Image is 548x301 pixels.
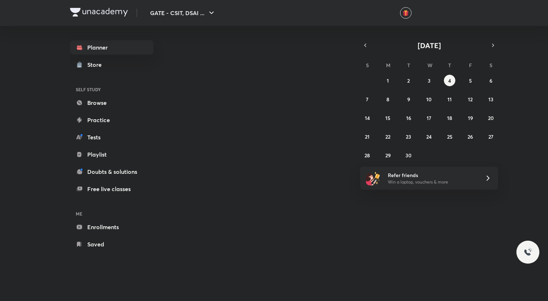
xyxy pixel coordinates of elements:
[465,112,476,124] button: September 19, 2025
[403,10,409,16] img: avatar
[444,112,455,124] button: September 18, 2025
[70,40,153,55] a: Planner
[444,75,455,86] button: September 4, 2025
[382,149,394,161] button: September 29, 2025
[406,115,411,121] abbr: September 16, 2025
[469,77,472,84] abbr: September 5, 2025
[362,93,373,105] button: September 7, 2025
[403,75,414,86] button: September 2, 2025
[426,133,432,140] abbr: September 24, 2025
[366,96,368,103] abbr: September 7, 2025
[362,149,373,161] button: September 28, 2025
[489,62,492,69] abbr: Saturday
[428,77,431,84] abbr: September 3, 2025
[485,75,497,86] button: September 6, 2025
[423,93,435,105] button: September 10, 2025
[403,131,414,142] button: September 23, 2025
[386,96,389,103] abbr: September 8, 2025
[362,112,373,124] button: September 14, 2025
[366,171,380,185] img: referral
[468,133,473,140] abbr: September 26, 2025
[405,152,412,159] abbr: September 30, 2025
[70,182,153,196] a: Free live classes
[70,208,153,220] h6: ME
[387,77,389,84] abbr: September 1, 2025
[70,165,153,179] a: Doubts & solutions
[407,77,410,84] abbr: September 2, 2025
[444,93,455,105] button: September 11, 2025
[468,115,473,121] abbr: September 19, 2025
[388,179,476,185] p: Win a laptop, vouchers & more
[87,60,106,69] div: Store
[465,93,476,105] button: September 12, 2025
[407,62,410,69] abbr: Tuesday
[70,113,153,127] a: Practice
[400,7,412,19] button: avatar
[388,171,476,179] h6: Refer friends
[403,112,414,124] button: September 16, 2025
[423,112,435,124] button: September 17, 2025
[426,96,432,103] abbr: September 10, 2025
[403,149,414,161] button: September 30, 2025
[382,93,394,105] button: September 8, 2025
[385,115,390,121] abbr: September 15, 2025
[468,96,473,103] abbr: September 12, 2025
[465,75,476,86] button: September 5, 2025
[444,131,455,142] button: September 25, 2025
[382,112,394,124] button: September 15, 2025
[365,133,370,140] abbr: September 21, 2025
[469,62,472,69] abbr: Friday
[406,133,411,140] abbr: September 23, 2025
[70,147,153,162] a: Playlist
[485,131,497,142] button: September 27, 2025
[370,40,488,50] button: [DATE]
[70,237,153,251] a: Saved
[485,93,497,105] button: September 13, 2025
[365,115,370,121] abbr: September 14, 2025
[146,6,220,20] button: GATE - CSIT, DSAI ...
[427,115,431,121] abbr: September 17, 2025
[448,62,451,69] abbr: Thursday
[385,133,390,140] abbr: September 22, 2025
[70,220,153,234] a: Enrollments
[423,75,435,86] button: September 3, 2025
[70,57,153,72] a: Store
[366,62,369,69] abbr: Sunday
[485,112,497,124] button: September 20, 2025
[418,41,441,50] span: [DATE]
[447,133,452,140] abbr: September 25, 2025
[403,93,414,105] button: September 9, 2025
[382,131,394,142] button: September 22, 2025
[70,8,128,17] img: Company Logo
[465,131,476,142] button: September 26, 2025
[385,152,391,159] abbr: September 29, 2025
[362,131,373,142] button: September 21, 2025
[70,83,153,96] h6: SELF STUDY
[488,115,494,121] abbr: September 20, 2025
[524,248,532,256] img: ttu
[423,131,435,142] button: September 24, 2025
[488,96,493,103] abbr: September 13, 2025
[386,62,390,69] abbr: Monday
[382,75,394,86] button: September 1, 2025
[447,115,452,121] abbr: September 18, 2025
[489,77,492,84] abbr: September 6, 2025
[427,62,432,69] abbr: Wednesday
[70,96,153,110] a: Browse
[407,96,410,103] abbr: September 9, 2025
[448,77,451,84] abbr: September 4, 2025
[364,152,370,159] abbr: September 28, 2025
[70,8,128,18] a: Company Logo
[70,130,153,144] a: Tests
[447,96,452,103] abbr: September 11, 2025
[488,133,493,140] abbr: September 27, 2025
